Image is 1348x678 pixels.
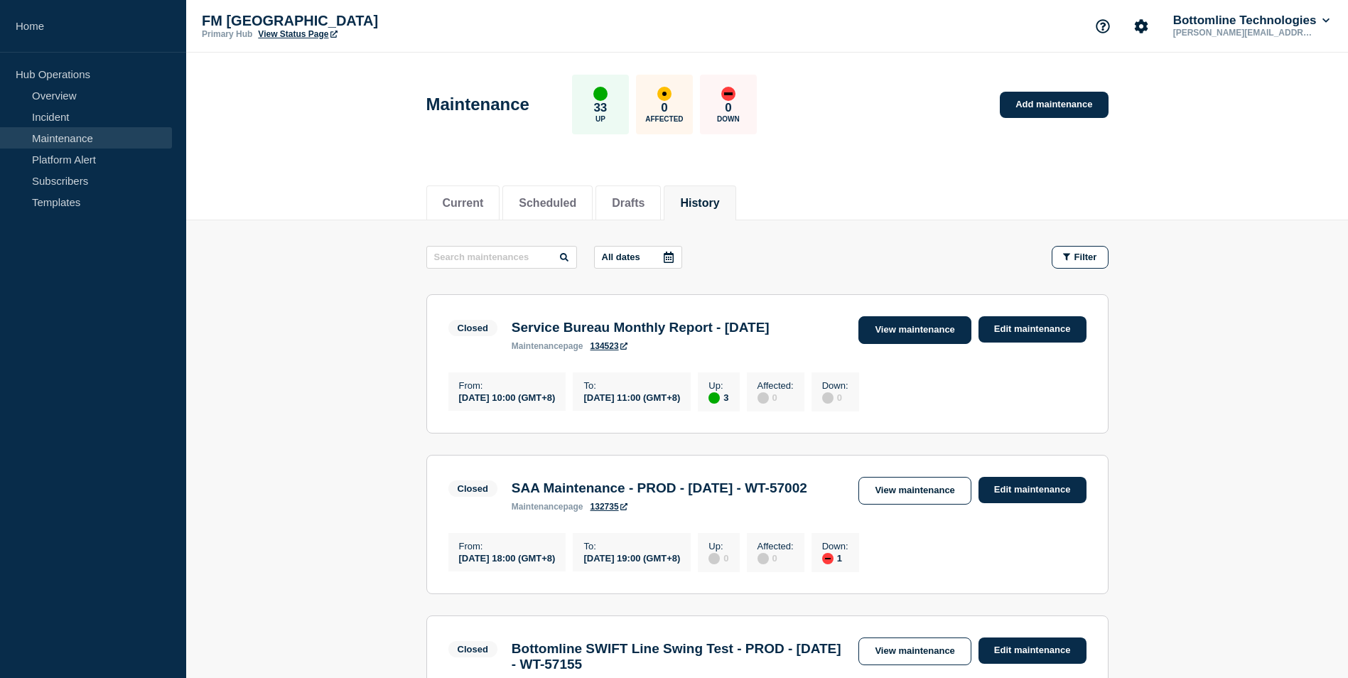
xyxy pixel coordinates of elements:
[1170,14,1332,28] button: Bottomline Technologies
[593,101,607,115] p: 33
[708,380,728,391] p: Up :
[757,392,769,404] div: disabled
[459,391,556,403] div: [DATE] 10:00 (GMT+8)
[858,477,971,505] a: View maintenance
[822,541,848,551] p: Down :
[822,391,848,404] div: 0
[822,392,834,404] div: disabled
[680,197,719,210] button: History
[978,637,1087,664] a: Edit maintenance
[593,87,608,101] div: up
[459,551,556,564] div: [DATE] 18:00 (GMT+8)
[1052,246,1109,269] button: Filter
[594,246,682,269] button: All dates
[512,341,564,351] span: maintenance
[757,551,794,564] div: 0
[426,246,577,269] input: Search maintenances
[519,197,576,210] button: Scheduled
[512,480,807,496] h3: SAA Maintenance - PROD - [DATE] - WT-57002
[657,87,672,101] div: affected
[717,115,740,123] p: Down
[426,95,529,114] h1: Maintenance
[725,101,731,115] p: 0
[858,316,971,344] a: View maintenance
[602,252,640,262] p: All dates
[757,541,794,551] p: Affected :
[978,316,1087,343] a: Edit maintenance
[459,380,556,391] p: From :
[645,115,683,123] p: Affected
[512,341,583,351] p: page
[978,477,1087,503] a: Edit maintenance
[708,392,720,404] div: up
[1000,92,1108,118] a: Add maintenance
[721,87,735,101] div: down
[822,380,848,391] p: Down :
[858,637,971,665] a: View maintenance
[583,391,680,403] div: [DATE] 11:00 (GMT+8)
[512,502,564,512] span: maintenance
[202,13,486,29] p: FM [GEOGRAPHIC_DATA]
[757,553,769,564] div: disabled
[708,553,720,564] div: disabled
[512,320,770,335] h3: Service Bureau Monthly Report - [DATE]
[708,391,728,404] div: 3
[822,553,834,564] div: down
[583,551,680,564] div: [DATE] 19:00 (GMT+8)
[459,541,556,551] p: From :
[822,551,848,564] div: 1
[458,323,488,333] div: Closed
[612,197,645,210] button: Drafts
[1126,11,1156,41] button: Account settings
[757,391,794,404] div: 0
[708,541,728,551] p: Up :
[583,541,680,551] p: To :
[258,29,337,39] a: View Status Page
[595,115,605,123] p: Up
[661,101,667,115] p: 0
[443,197,484,210] button: Current
[458,644,488,655] div: Closed
[1088,11,1118,41] button: Support
[512,641,845,672] h3: Bottomline SWIFT Line Swing Test - PROD - [DATE] - WT-57155
[1170,28,1318,38] p: [PERSON_NAME][EMAIL_ADDRESS][PERSON_NAME][DOMAIN_NAME]
[1074,252,1097,262] span: Filter
[591,341,627,351] a: 134523
[583,380,680,391] p: To :
[512,502,583,512] p: page
[708,551,728,564] div: 0
[757,380,794,391] p: Affected :
[202,29,252,39] p: Primary Hub
[458,483,488,494] div: Closed
[591,502,627,512] a: 132735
